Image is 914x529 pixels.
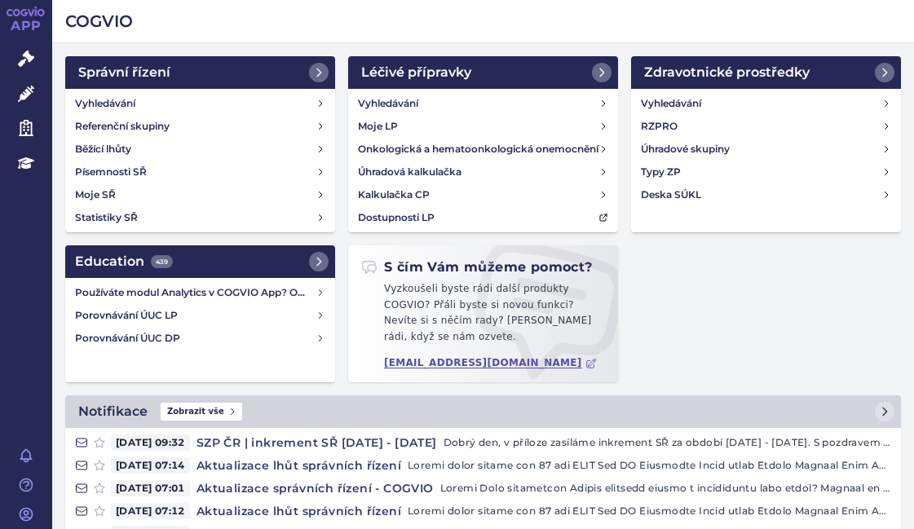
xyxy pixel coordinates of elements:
[190,434,444,451] h4: SZP ČR | inkrement SŘ [DATE] - [DATE]
[641,187,701,203] h4: Deska SÚKL
[75,209,138,226] h4: Statistiky SŘ
[358,164,461,180] h4: Úhradová kalkulačka
[75,252,173,271] h2: Education
[641,95,701,112] h4: Vyhledávání
[358,118,398,134] h4: Moje LP
[68,327,332,350] a: Porovnávání ÚUC DP
[634,161,898,183] a: Typy ZP
[75,330,316,346] h4: Porovnávání ÚUC DP
[190,503,408,519] h4: Aktualizace lhůt správních řízení
[351,161,615,183] a: Úhradová kalkulačka
[631,56,901,89] a: Zdravotnické prostředky
[408,457,891,474] p: Loremi dolor sitame con 87 adi ELIT Sed DO Eiusmodte Incid utlab Etdolo Magnaal Enim ADMIN355954/...
[351,206,615,229] a: Dostupnosti LP
[444,434,891,451] p: Dobrý den, v příloze zasíláme inkrement SŘ za období [DATE] - [DATE]. S pozdravem - COGVIO team
[68,92,332,115] a: Vyhledávání
[75,187,116,203] h4: Moje SŘ
[358,209,435,226] h4: Dostupnosti LP
[78,402,148,421] h2: Notifikace
[75,164,147,180] h4: Písemnosti SŘ
[65,245,335,278] a: Education439
[75,284,316,301] h4: Používáte modul Analytics v COGVIO App? Oceníme Vaši zpětnou vazbu!
[68,138,332,161] a: Běžící lhůty
[68,304,332,327] a: Porovnávání ÚUC LP
[75,118,170,134] h4: Referenční skupiny
[351,183,615,206] a: Kalkulačka CP
[641,141,730,157] h4: Úhradové skupiny
[634,138,898,161] a: Úhradové skupiny
[68,161,332,183] a: Písemnosti SŘ
[358,187,430,203] h4: Kalkulačka CP
[151,255,173,268] span: 439
[111,480,190,496] span: [DATE] 07:01
[75,307,316,324] h4: Porovnávání ÚUC LP
[641,118,678,134] h4: RZPRO
[361,281,605,351] p: Vyzkoušeli byste rádi další produkty COGVIO? Přáli byste si novou funkci? Nevíte si s něčím rady?...
[408,503,891,519] p: Loremi dolor sitame con 87 adi ELIT Sed DO Eiusmodte Incid utlab Etdolo Magnaal Enim ADMIN461894/...
[68,281,332,304] a: Používáte modul Analytics v COGVIO App? Oceníme Vaši zpětnou vazbu!
[361,63,471,82] h2: Léčivé přípravky
[75,141,131,157] h4: Běžící lhůty
[78,63,170,82] h2: Správní řízení
[644,63,810,82] h2: Zdravotnické prostředky
[111,434,190,451] span: [DATE] 09:32
[351,115,615,138] a: Moje LP
[358,95,418,112] h4: Vyhledávání
[384,357,597,369] a: [EMAIL_ADDRESS][DOMAIN_NAME]
[161,403,242,421] span: Zobrazit vše
[641,164,681,180] h4: Typy ZP
[351,92,615,115] a: Vyhledávání
[111,457,190,474] span: [DATE] 07:14
[190,457,408,474] h4: Aktualizace lhůt správních řízení
[361,258,593,276] h2: S čím Vám můžeme pomoct?
[634,115,898,138] a: RZPRO
[111,503,190,519] span: [DATE] 07:12
[65,56,335,89] a: Správní řízení
[68,183,332,206] a: Moje SŘ
[440,480,891,496] p: Loremi Dolo sitametcon Adipis elitsedd eiusmo t incididuntu labo etdol? Magnaal en adm v Quisnost...
[65,395,901,428] a: NotifikaceZobrazit vše
[634,183,898,206] a: Deska SÚKL
[351,138,615,161] a: Onkologická a hematoonkologická onemocnění
[65,10,901,33] h2: COGVIO
[634,92,898,115] a: Vyhledávání
[68,115,332,138] a: Referenční skupiny
[68,206,332,229] a: Statistiky SŘ
[75,95,135,112] h4: Vyhledávání
[348,56,618,89] a: Léčivé přípravky
[358,141,598,157] h4: Onkologická a hematoonkologická onemocnění
[190,480,440,496] h4: Aktualizace správních řízení - COGVIO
